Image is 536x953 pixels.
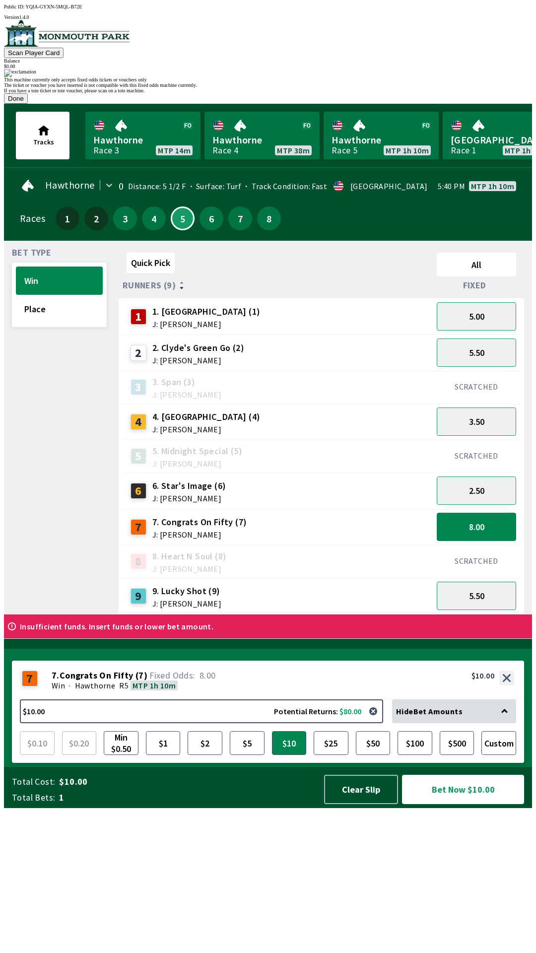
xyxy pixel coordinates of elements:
[4,48,64,58] button: Scan Player Card
[152,341,244,354] span: 2. Clyde's Green Go (2)
[131,448,146,464] div: 5
[142,206,166,230] button: 4
[24,303,94,315] span: Place
[131,519,146,535] div: 7
[20,214,45,222] div: Races
[469,311,484,322] span: 5.00
[469,416,484,427] span: 3.50
[440,731,474,755] button: $500
[396,706,463,716] span: Hide Bet Amounts
[469,521,484,533] span: 8.00
[59,792,315,804] span: 1
[228,206,252,230] button: 7
[212,134,312,146] span: Hawthorne
[4,88,532,93] div: If you have a tote ticket or tote voucher, please scan on a tote machine.
[332,134,431,146] span: Hawthorne
[277,146,310,154] span: MTP 38m
[202,215,221,222] span: 6
[116,215,134,222] span: 3
[437,476,516,505] button: 2.50
[16,295,103,323] button: Place
[200,670,216,681] span: 8.00
[26,4,82,9] span: YQIA-GYXN-5MQL-B72E
[60,671,134,681] span: Congrats On Fifty
[152,550,227,563] span: 8. Heart N Soul (8)
[152,391,221,399] span: J: [PERSON_NAME]
[4,58,532,64] div: Balance
[463,281,486,289] span: Fixed
[85,112,201,159] a: HawthorneRace 3MTP 14m
[131,414,146,430] div: 4
[152,376,221,389] span: 3. Span (3)
[152,565,227,573] span: J: [PERSON_NAME]
[131,257,170,269] span: Quick Pick
[131,483,146,499] div: 6
[471,182,514,190] span: MTP 1h 10m
[104,731,138,755] button: Min $0.50
[12,792,55,804] span: Total Bets:
[4,69,36,77] img: exclamation
[437,339,516,367] button: 5.50
[437,382,516,392] div: SCRATCHED
[358,734,388,752] span: $50
[93,146,119,154] div: Race 3
[152,425,261,433] span: J: [PERSON_NAME]
[257,206,281,230] button: 8
[232,734,262,752] span: $5
[152,494,226,502] span: J: [PERSON_NAME]
[58,215,77,222] span: 1
[332,146,357,154] div: Race 5
[123,280,433,290] div: Runners (9)
[188,731,222,755] button: $2
[481,731,516,755] button: Custom
[84,206,108,230] button: 2
[152,410,261,423] span: 4. [GEOGRAPHIC_DATA] (4)
[87,215,106,222] span: 2
[106,734,136,752] span: Min $0.50
[241,181,327,191] span: Track Condition: Fast
[69,681,70,690] span: ·
[24,275,94,286] span: Win
[45,181,95,189] span: Hawthorne
[144,215,163,222] span: 4
[52,681,65,690] span: Win
[113,206,137,230] button: 3
[200,206,223,230] button: 6
[16,267,103,295] button: Win
[20,699,383,723] button: $10.00Potential Returns: $80.00
[274,734,304,752] span: $10
[152,356,244,364] span: J: [PERSON_NAME]
[324,112,439,159] a: HawthorneRace 5MTP 1h 10m
[152,516,247,529] span: 7. Congrats On Fifty (7)
[4,64,532,69] div: $ 0.00
[437,556,516,566] div: SCRATCHED
[437,513,516,541] button: 8.00
[119,182,124,190] div: 0
[128,181,186,191] span: Distance: 5 1/2 F
[484,734,514,752] span: Custom
[314,731,348,755] button: $25
[441,259,512,271] span: All
[316,734,346,752] span: $25
[131,553,146,569] div: 8
[190,734,220,752] span: $2
[174,216,191,221] span: 5
[451,146,476,154] div: Race 1
[152,445,242,458] span: 5. Midnight Special (5)
[469,485,484,496] span: 2.50
[4,77,532,82] div: This machine currently only accepts fixed odds tickets or vouchers only
[231,215,250,222] span: 7
[442,734,472,752] span: $500
[433,280,520,290] div: Fixed
[402,775,524,804] button: Bet Now $10.00
[186,181,242,191] span: Surface: Turf
[400,734,430,752] span: $100
[171,206,195,230] button: 5
[437,451,516,461] div: SCRATCHED
[33,137,54,146] span: Tracks
[148,734,178,752] span: $1
[437,582,516,610] button: 5.50
[212,146,238,154] div: Race 4
[131,345,146,361] div: 2
[59,776,315,788] span: $10.00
